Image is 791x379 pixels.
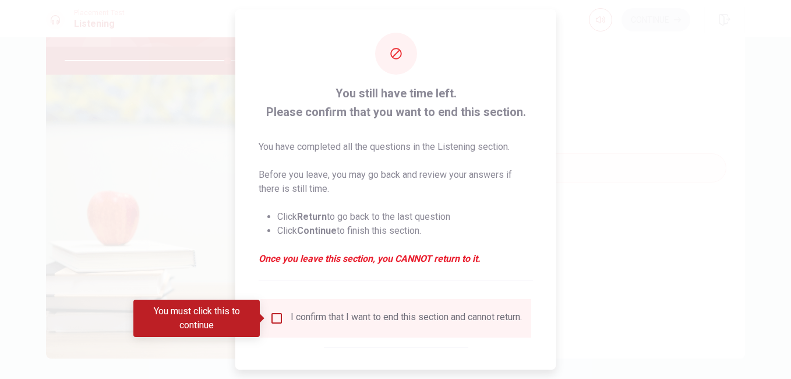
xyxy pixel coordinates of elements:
div: I confirm that I want to end this section and cannot return. [291,311,522,325]
span: You must click this to continue [270,311,284,325]
span: You still have time left. Please confirm that you want to end this section. [259,84,533,121]
strong: Continue [297,225,337,236]
p: You have completed all the questions in the Listening section. [259,140,533,154]
strong: Return [297,211,327,222]
li: Click to go back to the last question [277,210,533,224]
li: Click to finish this section. [277,224,533,238]
em: Once you leave this section, you CANNOT return to it. [259,252,533,266]
p: Before you leave, you may go back and review your answers if there is still time. [259,168,533,196]
div: You must click this to continue [133,300,260,337]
